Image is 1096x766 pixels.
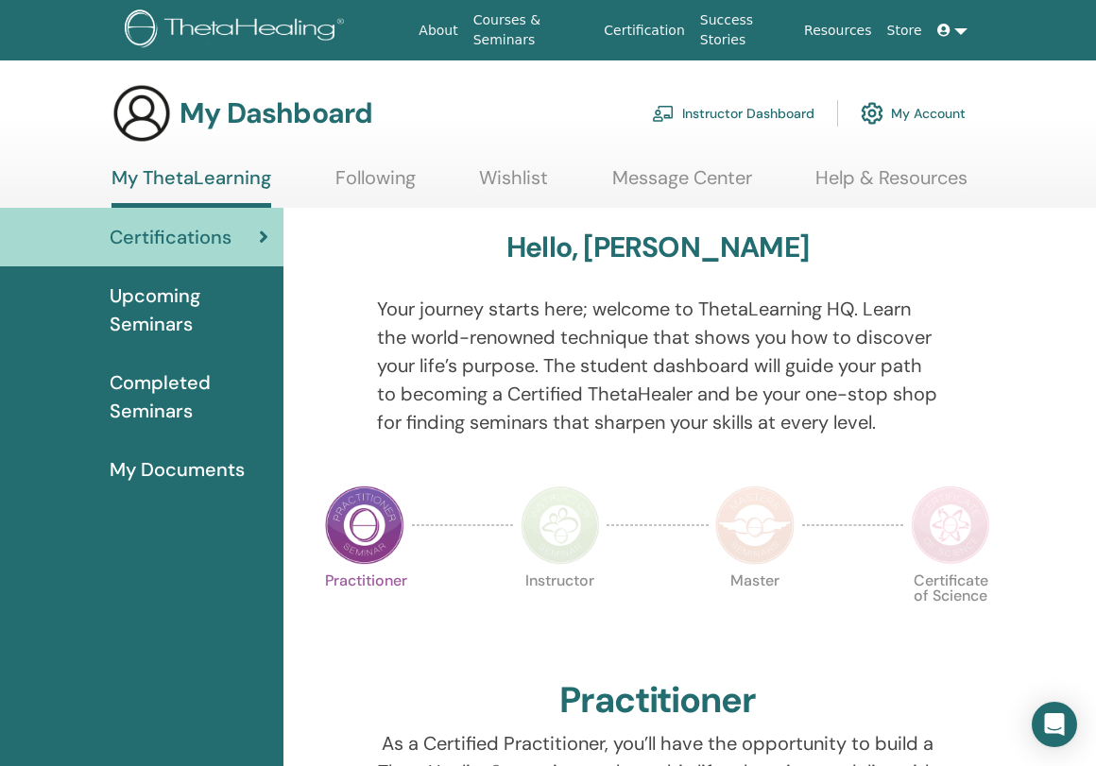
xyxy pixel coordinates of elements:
span: My Documents [110,455,245,484]
a: Following [335,166,416,203]
a: Message Center [612,166,752,203]
img: Certificate of Science [911,485,990,565]
img: chalkboard-teacher.svg [652,105,675,122]
a: My Account [861,93,966,134]
p: Certificate of Science [911,573,990,653]
h2: Practitioner [559,679,757,723]
a: Instructor Dashboard [652,93,814,134]
h3: Hello, [PERSON_NAME] [506,230,809,264]
img: logo.png [125,9,351,52]
img: generic-user-icon.jpg [111,83,172,144]
img: Instructor [521,485,600,565]
div: Open Intercom Messenger [1032,702,1077,747]
a: Courses & Seminars [466,3,597,58]
img: Practitioner [325,485,404,565]
h3: My Dashboard [180,96,372,130]
span: Certifications [110,223,231,251]
span: Upcoming Seminars [110,281,268,338]
a: About [411,13,465,48]
p: Your journey starts here; welcome to ThetaLearning HQ. Learn the world-renowned technique that sh... [377,295,939,436]
a: Store [880,13,930,48]
img: Master [715,485,795,565]
a: Resources [796,13,880,48]
img: cog.svg [861,97,883,129]
span: Completed Seminars [110,368,268,425]
p: Master [715,573,795,653]
a: Certification [596,13,692,48]
a: Success Stories [693,3,796,58]
a: My ThetaLearning [111,166,271,208]
p: Practitioner [325,573,404,653]
a: Wishlist [479,166,548,203]
a: Help & Resources [815,166,968,203]
p: Instructor [521,573,600,653]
